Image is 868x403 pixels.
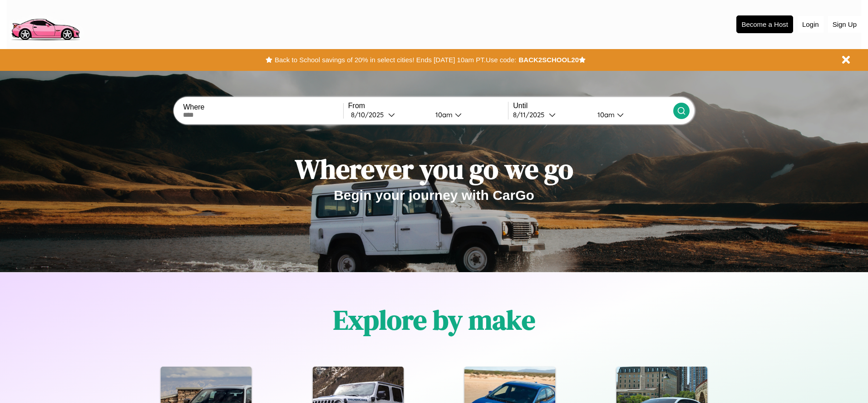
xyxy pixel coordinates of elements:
label: Where [183,103,343,111]
button: 8/10/2025 [348,110,428,119]
h1: Explore by make [333,301,535,338]
div: 10am [593,110,617,119]
label: From [348,102,508,110]
img: logo [7,5,84,43]
b: BACK2SCHOOL20 [518,56,579,64]
button: Back to School savings of 20% in select cities! Ends [DATE] 10am PT.Use code: [272,54,518,66]
div: 10am [431,110,455,119]
button: Login [798,16,824,33]
button: 10am [428,110,508,119]
div: 8 / 10 / 2025 [351,110,388,119]
label: Until [513,102,673,110]
button: 10am [590,110,673,119]
button: Become a Host [736,15,793,33]
button: Sign Up [828,16,861,33]
div: 8 / 11 / 2025 [513,110,549,119]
